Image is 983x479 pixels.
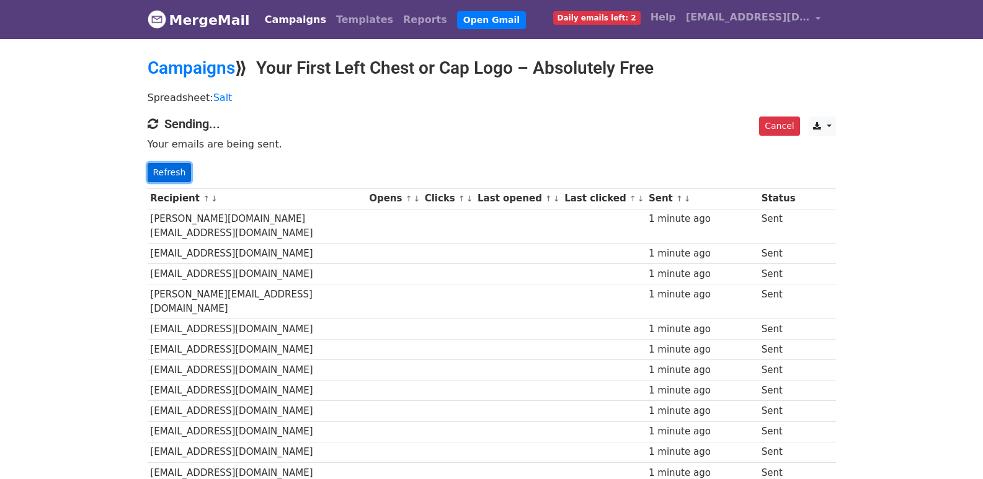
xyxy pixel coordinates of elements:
[148,188,367,209] th: Recipient
[457,11,526,29] a: Open Gmail
[148,284,367,319] td: [PERSON_NAME][EMAIL_ADDRESS][DOMAIN_NAME]
[758,264,798,284] td: Sent
[148,401,367,421] td: [EMAIL_ADDRESS][DOMAIN_NAME]
[758,421,798,442] td: Sent
[649,288,755,302] div: 1 minute ago
[649,363,755,377] div: 1 minute ago
[148,91,836,104] p: Spreadsheet:
[148,360,367,380] td: [EMAIL_ADDRESS][DOMAIN_NAME]
[758,380,798,401] td: Sent
[561,188,646,209] th: Last clicked
[758,284,798,319] td: Sent
[422,188,474,209] th: Clicks
[148,380,367,401] td: [EMAIL_ADDRESS][DOMAIN_NAME]
[686,10,810,25] span: [EMAIL_ADDRESS][DOMAIN_NAME]
[649,424,755,439] div: 1 minute ago
[148,340,367,360] td: [EMAIL_ADDRESS][DOMAIN_NAME]
[758,340,798,360] td: Sent
[148,163,192,182] a: Refresh
[646,5,681,30] a: Help
[676,194,683,203] a: ↑
[148,7,250,33] a: MergeMail
[553,11,641,25] span: Daily emails left: 2
[148,442,367,462] td: [EMAIL_ADDRESS][DOMAIN_NAME]
[148,58,836,79] h2: ⟫ Your First Left Chest or Cap Logo – Absolutely Free
[406,194,412,203] a: ↑
[553,194,560,203] a: ↓
[466,194,473,203] a: ↓
[413,194,420,203] a: ↓
[148,421,367,442] td: [EMAIL_ADDRESS][DOMAIN_NAME]
[758,209,798,244] td: Sent
[629,194,636,203] a: ↑
[649,445,755,459] div: 1 minute ago
[211,194,218,203] a: ↓
[548,5,646,30] a: Daily emails left: 2
[148,209,367,244] td: [PERSON_NAME][DOMAIN_NAME][EMAIL_ADDRESS][DOMAIN_NAME]
[148,10,166,29] img: MergeMail logo
[649,212,755,226] div: 1 minute ago
[649,247,755,261] div: 1 minute ago
[758,360,798,380] td: Sent
[474,188,561,209] th: Last opened
[545,194,552,203] a: ↑
[260,7,331,32] a: Campaigns
[759,116,799,136] a: Cancel
[213,92,233,103] a: Salt
[148,319,367,340] td: [EMAIL_ADDRESS][DOMAIN_NAME]
[681,5,826,34] a: [EMAIL_ADDRESS][DOMAIN_NAME]
[649,384,755,398] div: 1 minute ago
[758,244,798,264] td: Sent
[921,420,983,479] iframe: Chat Widget
[366,188,422,209] th: Opens
[203,194,210,203] a: ↑
[331,7,398,32] a: Templates
[148,116,836,131] h4: Sending...
[758,319,798,340] td: Sent
[148,244,367,264] td: [EMAIL_ADDRESS][DOMAIN_NAME]
[649,267,755,281] div: 1 minute ago
[684,194,691,203] a: ↓
[148,58,235,78] a: Campaigns
[649,322,755,336] div: 1 minute ago
[758,188,798,209] th: Status
[638,194,644,203] a: ↓
[148,138,836,151] p: Your emails are being sent.
[148,264,367,284] td: [EMAIL_ADDRESS][DOMAIN_NAME]
[758,442,798,462] td: Sent
[758,401,798,421] td: Sent
[458,194,465,203] a: ↑
[649,404,755,418] div: 1 minute ago
[646,188,758,209] th: Sent
[398,7,452,32] a: Reports
[649,343,755,357] div: 1 minute ago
